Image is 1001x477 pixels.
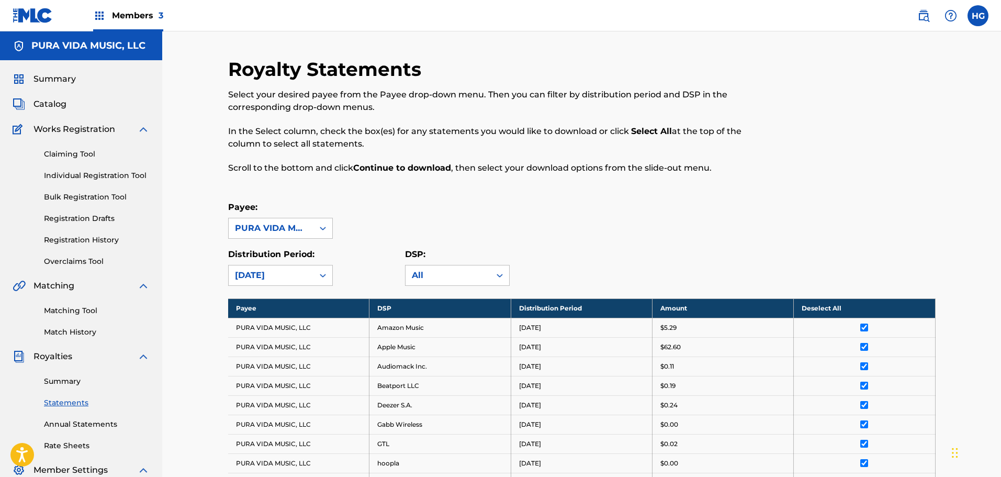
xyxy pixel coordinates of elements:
td: Beatport LLC [369,376,511,395]
a: SummarySummary [13,73,76,85]
td: PURA VIDA MUSIC, LLC [228,318,369,337]
div: All [412,269,484,282]
img: Top Rightsholders [93,9,106,22]
img: Royalties [13,350,25,363]
td: PURA VIDA MUSIC, LLC [228,415,369,434]
p: $0.02 [660,439,678,449]
p: Select your desired payee from the Payee drop-down menu. Then you can filter by distribution peri... [228,88,773,114]
th: DSP [369,298,511,318]
a: Rate Sheets [44,440,150,451]
td: PURA VIDA MUSIC, LLC [228,453,369,473]
a: CatalogCatalog [13,98,66,110]
td: [DATE] [511,376,652,395]
a: Matching Tool [44,305,150,316]
iframe: Chat Widget [949,427,1001,477]
td: PURA VIDA MUSIC, LLC [228,376,369,395]
img: help [944,9,957,22]
p: $5.29 [660,323,677,332]
th: Amount [652,298,793,318]
div: PURA VIDA MUSIC, LLC [235,222,307,235]
td: Audiomack Inc. [369,357,511,376]
label: Payee: [228,202,257,212]
td: [DATE] [511,318,652,337]
a: Annual Statements [44,419,150,430]
td: PURA VIDA MUSIC, LLC [228,395,369,415]
td: [DATE] [511,453,652,473]
td: Deezer S.A. [369,395,511,415]
td: hoopla [369,453,511,473]
strong: Select All [631,126,672,136]
th: Distribution Period [511,298,652,318]
span: Matching [33,280,74,292]
label: Distribution Period: [228,249,314,259]
div: User Menu [968,5,988,26]
a: Registration Drafts [44,213,150,224]
img: expand [137,464,150,476]
span: Works Registration [33,123,115,136]
th: Payee [228,298,369,318]
a: Overclaims Tool [44,256,150,267]
td: PURA VIDA MUSIC, LLC [228,434,369,453]
p: $0.00 [660,459,678,468]
td: Apple Music [369,337,511,357]
a: Bulk Registration Tool [44,192,150,203]
a: Statements [44,397,150,408]
td: [DATE] [511,434,652,453]
img: Matching [13,280,26,292]
a: Public Search [913,5,934,26]
img: Catalog [13,98,25,110]
img: expand [137,280,150,292]
img: expand [137,350,150,363]
td: [DATE] [511,337,652,357]
td: [DATE] [511,415,652,434]
th: Deselect All [794,298,935,318]
td: Gabb Wireless [369,415,511,434]
td: GTL [369,434,511,453]
strong: Continue to download [353,163,451,173]
img: Accounts [13,40,25,52]
td: [DATE] [511,395,652,415]
td: PURA VIDA MUSIC, LLC [228,337,369,357]
img: MLC Logo [13,8,53,23]
span: Member Settings [33,464,108,476]
iframe: Resource Center [972,314,1001,398]
td: PURA VIDA MUSIC, LLC [228,357,369,376]
div: Help [940,5,961,26]
p: $0.24 [660,401,678,410]
span: Members [112,9,163,21]
h5: PURA VIDA MUSIC, LLC [31,40,145,52]
span: 3 [159,10,163,20]
img: expand [137,123,150,136]
div: Drag [952,437,958,469]
p: $0.19 [660,381,676,391]
p: $0.11 [660,362,674,371]
p: $62.60 [660,342,681,352]
img: Works Registration [13,123,26,136]
span: Catalog [33,98,66,110]
img: Summary [13,73,25,85]
a: Summary [44,376,150,387]
label: DSP: [405,249,425,259]
p: $0.00 [660,420,678,429]
img: search [917,9,930,22]
p: Scroll to the bottom and click , then select your download options from the slide-out menu. [228,162,773,174]
div: [DATE] [235,269,307,282]
p: In the Select column, check the box(es) for any statements you would like to download or click at... [228,125,773,150]
span: Summary [33,73,76,85]
h2: Royalty Statements [228,58,426,81]
a: Registration History [44,235,150,246]
a: Individual Registration Tool [44,170,150,181]
td: Amazon Music [369,318,511,337]
a: Match History [44,327,150,338]
td: [DATE] [511,357,652,376]
span: Royalties [33,350,72,363]
img: Member Settings [13,464,25,476]
a: Claiming Tool [44,149,150,160]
